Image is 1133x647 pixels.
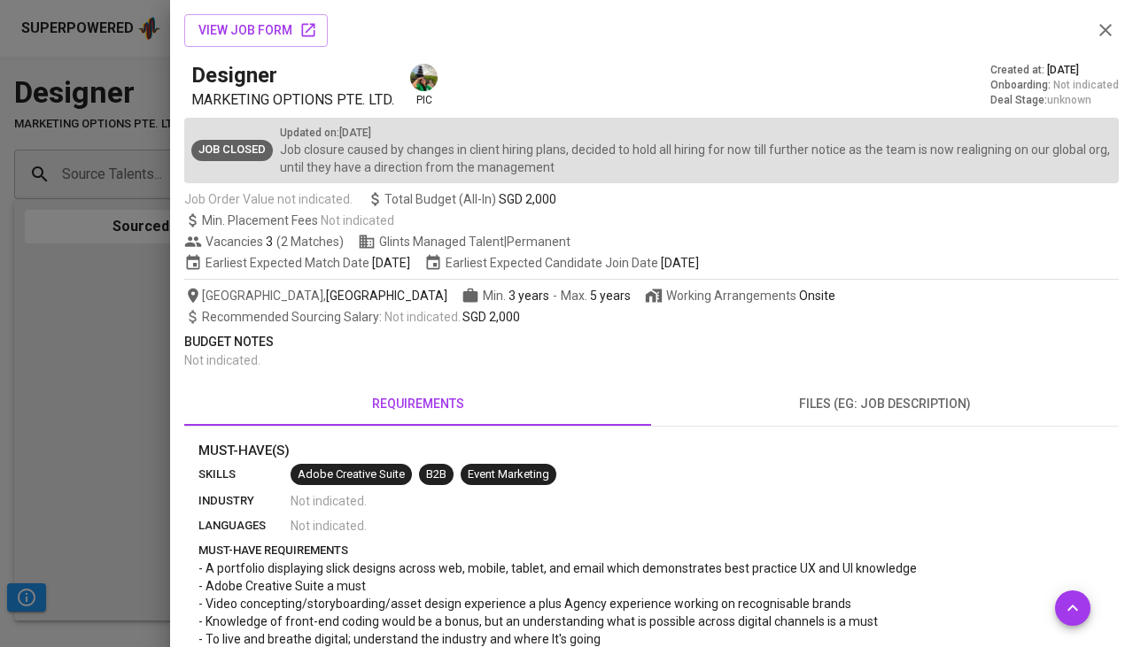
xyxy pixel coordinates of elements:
[508,289,549,303] span: 3 years
[195,393,641,415] span: requirements
[280,141,1112,176] p: Job closure caused by changes in client hiring plans, decided to hold all hiring for now till fur...
[590,289,631,303] span: 5 years
[184,333,1119,351] p: Budget Notes
[553,287,557,304] span: -
[198,466,291,483] p: skills
[263,233,273,250] span: 3
[291,492,367,510] span: Not indicated .
[424,254,699,272] span: Earliest Expected Candidate Join Date
[291,517,367,535] span: Not indicated .
[184,353,260,367] span: Not indicated .
[499,190,556,208] span: SGD 2,000
[799,287,835,304] div: Onsite
[191,91,394,108] span: MARKETING OPTIONS PTE. LTD.
[184,254,410,272] span: Earliest Expected Match Date
[202,213,394,227] span: Min. Placement Fees
[1047,94,1091,106] span: unknown
[990,78,1119,93] div: Onboarding :
[321,213,394,227] span: Not indicated
[198,517,291,535] p: languages
[408,62,439,108] div: pic
[1047,63,1079,78] span: [DATE]
[645,287,835,304] span: Working Arrangements
[990,63,1119,78] div: Created at :
[483,289,549,303] span: Min.
[202,310,384,324] span: Recommended Sourcing Salary :
[184,14,328,47] button: view job form
[367,190,556,208] span: Total Budget (All-In)
[191,142,273,158] span: Job Closed
[198,492,291,510] p: industry
[326,287,447,304] span: [GEOGRAPHIC_DATA]
[291,466,412,483] span: Adobe Creative Suite
[198,542,1105,559] p: must-have requirements
[561,289,631,303] span: Max.
[661,254,699,272] span: [DATE]
[384,310,461,324] span: Not indicated .
[1053,78,1119,93] span: Not indicated
[410,64,438,91] img: eva@glints.com
[184,287,447,304] span: [GEOGRAPHIC_DATA] ,
[663,393,1109,415] span: files (eg: job description)
[461,466,556,483] span: Event Marketing
[372,254,410,272] span: [DATE]
[198,19,314,42] span: view job form
[191,61,277,89] h5: Designer
[990,93,1119,108] div: Deal Stage :
[419,466,454,483] span: B2B
[358,233,570,250] span: Glints Managed Talent | Permanent
[462,310,520,324] span: SGD 2,000
[280,125,1112,141] p: Updated on : [DATE]
[198,441,1105,461] p: Must-Have(s)
[184,233,344,250] span: Vacancies ( 2 Matches )
[184,190,353,208] span: Job Order Value not indicated.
